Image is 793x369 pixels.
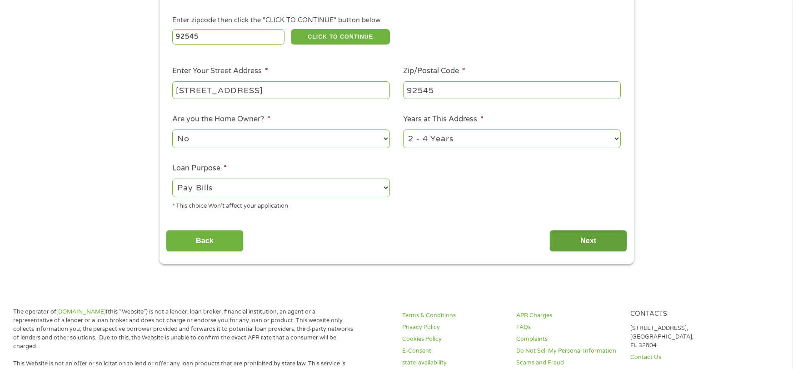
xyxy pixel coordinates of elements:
[402,347,505,355] a: E-Consent
[516,311,619,320] a: APR Charges
[402,311,505,320] a: Terms & Conditions
[172,15,620,25] div: Enter zipcode then click the "CLICK TO CONTINUE" button below.
[516,323,619,332] a: FAQs
[402,335,505,344] a: Cookies Policy
[403,66,465,76] label: Zip/Postal Code
[516,347,619,355] a: Do Not Sell My Personal Information
[516,359,619,367] a: Scams and Fraud
[166,230,244,252] input: Back
[13,308,356,350] p: The operator of (this “Website”) is not a lender, loan broker, financial institution, an agent or...
[403,115,484,124] label: Years at This Address
[172,115,270,124] label: Are you the Home Owner?
[549,230,627,252] input: Next
[402,323,505,332] a: Privacy Policy
[630,324,733,350] p: [STREET_ADDRESS], [GEOGRAPHIC_DATA], FL 32804.
[630,310,733,319] h4: Contacts
[172,66,268,76] label: Enter Your Street Address
[630,353,733,362] a: Contact Us
[172,199,390,211] div: * This choice Won’t affect your application
[172,164,227,173] label: Loan Purpose
[172,29,284,45] input: Enter Zipcode (e.g 01510)
[516,335,619,344] a: Complaints
[172,81,390,99] input: 1 Main Street
[56,308,106,315] a: [DOMAIN_NAME]
[402,359,505,367] a: state-availability
[291,29,390,45] button: CLICK TO CONTINUE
